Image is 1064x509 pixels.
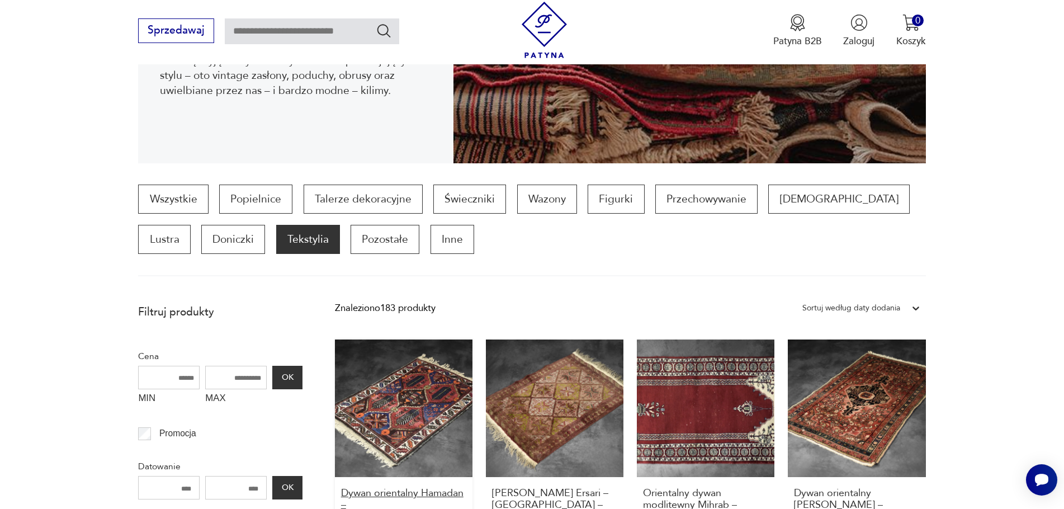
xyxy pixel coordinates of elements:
label: MIN [138,389,200,411]
button: Szukaj [376,22,392,39]
p: Filtruj produkty [138,305,302,319]
button: OK [272,366,302,389]
a: Sprzedawaj [138,27,214,36]
img: Patyna - sklep z meblami i dekoracjami vintage [516,2,573,58]
a: Figurki [588,185,644,214]
a: Doniczki [201,225,265,254]
a: Popielnice [219,185,292,214]
div: Sortuj według daty dodania [802,301,900,315]
a: Talerze dekoracyjne [304,185,423,214]
a: Lustra [138,225,190,254]
a: Świeczniki [433,185,506,214]
img: Ikonka użytkownika [850,14,868,31]
p: Datowanie [138,459,302,474]
p: Zaloguj [843,35,874,48]
label: MAX [205,389,267,411]
button: 0Koszyk [896,14,926,48]
a: Ikona medaluPatyna B2B [773,14,822,48]
img: Ikona koszyka [902,14,920,31]
p: Patyna B2B [773,35,822,48]
a: Inne [431,225,474,254]
iframe: Smartsupp widget button [1026,464,1057,496]
div: Znaleziono 183 produkty [335,301,436,315]
div: 0 [912,15,924,26]
p: Cena [138,349,302,364]
button: Zaloguj [843,14,874,48]
img: Ikona medalu [789,14,806,31]
p: Koszyk [896,35,926,48]
a: Przechowywanie [655,185,758,214]
a: Wazony [517,185,577,214]
a: [DEMOGRAPHIC_DATA] [768,185,909,214]
button: OK [272,476,302,499]
button: Patyna B2B [773,14,822,48]
button: Sprzedawaj [138,18,214,43]
a: Wszystkie [138,185,208,214]
p: Otul się wyjątkowymi tekstyliami w nieprzemijającym stylu – oto vintage zasłony, poduchy, obrusy ... [160,54,432,98]
p: Promocja [159,426,196,441]
a: Pozostałe [351,225,419,254]
a: Tekstylia [276,225,340,254]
